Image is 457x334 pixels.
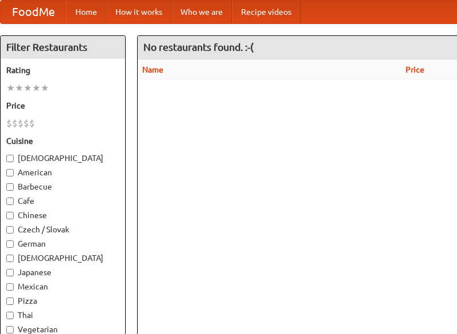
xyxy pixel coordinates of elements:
label: German [6,238,119,250]
label: [DEMOGRAPHIC_DATA] [6,252,119,264]
input: Pizza [6,297,14,305]
label: Chinese [6,210,119,221]
label: Czech / Slovak [6,224,119,235]
li: ★ [6,82,15,94]
h5: Price [6,100,119,111]
li: ★ [15,82,23,94]
input: Vegetarian [6,326,14,333]
h5: Rating [6,65,119,76]
li: $ [18,117,23,130]
a: How it works [106,1,171,23]
a: Price [406,65,424,74]
input: American [6,169,14,176]
li: ★ [32,82,41,94]
label: Mexican [6,281,119,292]
label: Barbecue [6,181,119,192]
input: Thai [6,312,14,319]
input: German [6,240,14,248]
label: Cafe [6,195,119,207]
label: Thai [6,309,119,321]
input: Cafe [6,198,14,205]
ng-pluralize: No restaurants found. :-( [143,42,254,53]
li: ★ [41,82,49,94]
li: ★ [23,82,32,94]
a: Recipe videos [232,1,300,23]
label: American [6,167,119,178]
li: $ [29,117,35,130]
a: Who we are [171,1,232,23]
h4: Filter Restaurants [1,36,125,59]
label: [DEMOGRAPHIC_DATA] [6,152,119,164]
input: [DEMOGRAPHIC_DATA] [6,155,14,162]
input: Chinese [6,212,14,219]
a: FoodMe [1,1,66,23]
label: Japanese [6,267,119,278]
h5: Cuisine [6,135,119,147]
input: Czech / Slovak [6,226,14,234]
label: Pizza [6,295,119,307]
a: Name [142,65,163,74]
input: Mexican [6,283,14,291]
li: $ [23,117,29,130]
input: [DEMOGRAPHIC_DATA] [6,255,14,262]
input: Japanese [6,269,14,276]
li: $ [6,117,12,130]
a: Home [66,1,106,23]
li: $ [12,117,18,130]
input: Barbecue [6,183,14,191]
